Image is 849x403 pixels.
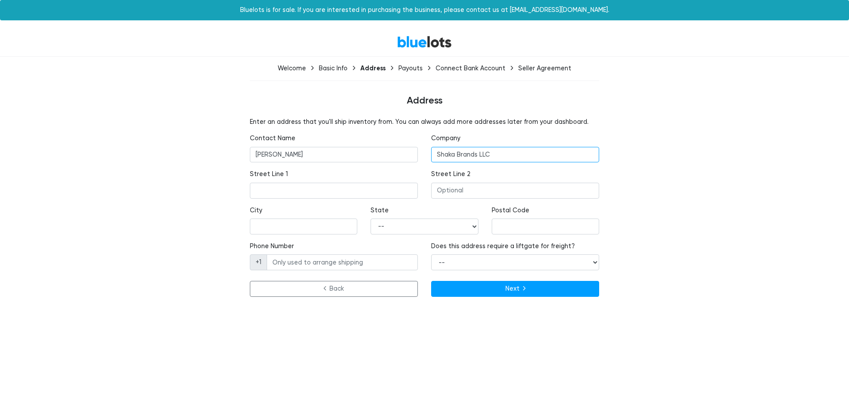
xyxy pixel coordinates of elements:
[431,169,470,179] label: Street Line 2
[250,254,267,270] span: +1
[319,65,348,72] div: Basic Info
[250,117,599,127] p: Enter an address that you'll ship inventory from. You can always add more addresses later from yo...
[492,206,529,215] label: Postal Code
[398,65,423,72] div: Payouts
[360,64,386,72] div: Address
[250,169,288,179] label: Street Line 1
[250,281,418,297] a: Back
[250,206,262,215] label: City
[436,65,505,72] div: Connect Bank Account
[250,134,295,143] label: Contact Name
[431,134,460,143] label: Company
[431,147,599,163] input: Optional
[397,35,452,48] a: BlueLots
[431,242,575,251] label: Does this address require a liftgate for freight?
[278,65,306,72] div: Welcome
[159,95,690,107] h4: Address
[267,254,418,270] input: Only used to arrange shipping
[371,206,389,215] label: State
[518,65,571,72] div: Seller Agreement
[431,183,599,199] input: Optional
[250,242,294,251] label: Phone Number
[431,281,599,297] button: Next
